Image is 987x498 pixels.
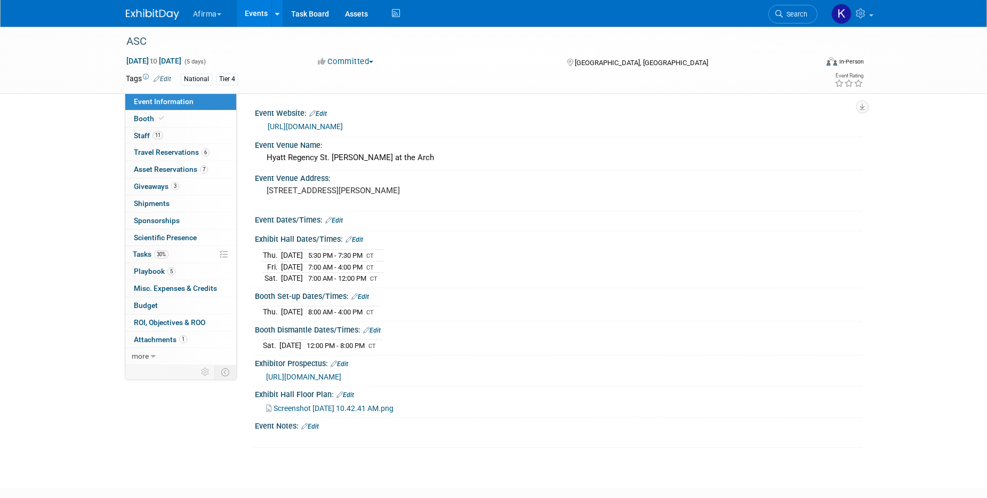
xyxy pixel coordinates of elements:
[255,355,862,369] div: Exhibitor Prospectus:
[307,342,365,350] span: 12:00 PM - 8:00 PM
[125,230,236,246] a: Scientific Presence
[370,275,378,282] span: CT
[363,327,381,334] a: Edit
[255,170,862,184] div: Event Venue Address:
[839,58,864,66] div: In-Person
[279,340,301,351] td: [DATE]
[266,404,394,413] a: Screenshot [DATE] 10.42.41 AM.png
[134,267,175,275] span: Playbook
[308,251,363,259] span: 5:30 PM - 7:30 PM
[314,56,378,67] button: Committed
[255,231,862,245] div: Exhibit Hall Dates/Times:
[153,131,163,139] span: 11
[214,365,236,379] td: Toggle Event Tabs
[125,263,236,280] a: Playbook5
[255,212,862,226] div: Event Dates/Times:
[125,128,236,144] a: Staff11
[831,4,852,24] img: Keirsten Davis
[281,306,303,318] td: [DATE]
[263,149,854,166] div: Hyatt Regency St. [PERSON_NAME] at the Arch
[783,10,807,18] span: Search
[123,32,801,51] div: ASC
[308,274,366,282] span: 7:00 AM - 12:00 PM
[183,58,206,65] span: (5 days)
[134,199,170,208] span: Shipments
[134,148,210,156] span: Travel Reservations
[281,249,303,261] td: [DATE]
[181,74,212,85] div: National
[126,9,179,20] img: ExhibitDay
[134,335,187,344] span: Attachments
[834,73,863,78] div: Event Rating
[133,250,168,258] span: Tasks
[263,340,279,351] td: Sat.
[149,57,159,65] span: to
[125,280,236,297] a: Misc. Expenses & Credits
[268,122,343,131] a: [URL][DOMAIN_NAME]
[125,144,236,161] a: Travel Reservations6
[826,57,837,66] img: Format-Inperson.png
[366,252,374,259] span: CT
[171,182,179,190] span: 3
[255,288,862,302] div: Booth Set-up Dates/Times:
[336,391,354,399] a: Edit
[263,261,281,273] td: Fri.
[125,110,236,127] a: Booth
[125,246,236,263] a: Tasks30%
[200,165,208,173] span: 7
[255,322,862,336] div: Booth Dismantle Dates/Times:
[134,114,166,123] span: Booth
[346,236,363,243] a: Edit
[351,293,369,301] a: Edit
[768,5,817,23] a: Search
[263,273,281,284] td: Sat.
[134,216,180,225] span: Sponsorships
[281,261,303,273] td: [DATE]
[267,186,496,195] pre: [STREET_ADDRESS][PERSON_NAME]
[125,195,236,212] a: Shipments
[255,137,862,151] div: Event Venue Name:
[368,343,376,350] span: CT
[125,178,236,195] a: Giveaways3
[216,74,238,85] div: Tier 4
[134,131,163,140] span: Staff
[126,56,182,66] span: [DATE] [DATE]
[308,263,363,271] span: 7:00 AM - 4:00 PM
[331,360,348,368] a: Edit
[196,365,215,379] td: Personalize Event Tab Strip
[125,212,236,229] a: Sponsorships
[255,386,862,400] div: Exhibit Hall Floor Plan:
[325,217,343,224] a: Edit
[301,423,319,430] a: Edit
[366,264,374,271] span: CT
[154,75,171,83] a: Edit
[266,373,341,381] a: [URL][DOMAIN_NAME]
[263,306,281,318] td: Thu.
[202,148,210,156] span: 6
[366,309,374,316] span: CT
[125,93,236,110] a: Event Information
[125,297,236,314] a: Budget
[255,105,862,119] div: Event Website:
[134,284,217,293] span: Misc. Expenses & Credits
[134,301,158,310] span: Budget
[125,348,236,365] a: more
[274,404,394,413] span: Screenshot [DATE] 10.42.41 AM.png
[125,331,236,348] a: Attachments1
[134,97,194,106] span: Event Information
[255,418,862,432] div: Event Notes:
[132,352,149,360] span: more
[159,115,164,121] i: Booth reservation complete
[134,233,197,242] span: Scientific Presence
[125,314,236,331] a: ROI, Objectives & ROO
[134,318,205,327] span: ROI, Objectives & ROO
[308,308,363,316] span: 8:00 AM - 4:00 PM
[125,161,236,178] a: Asset Reservations7
[134,182,179,191] span: Giveaways
[154,250,168,258] span: 30%
[134,165,208,173] span: Asset Reservations
[167,267,175,275] span: 5
[263,249,281,261] td: Thu.
[755,56,864,72] div: Event Format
